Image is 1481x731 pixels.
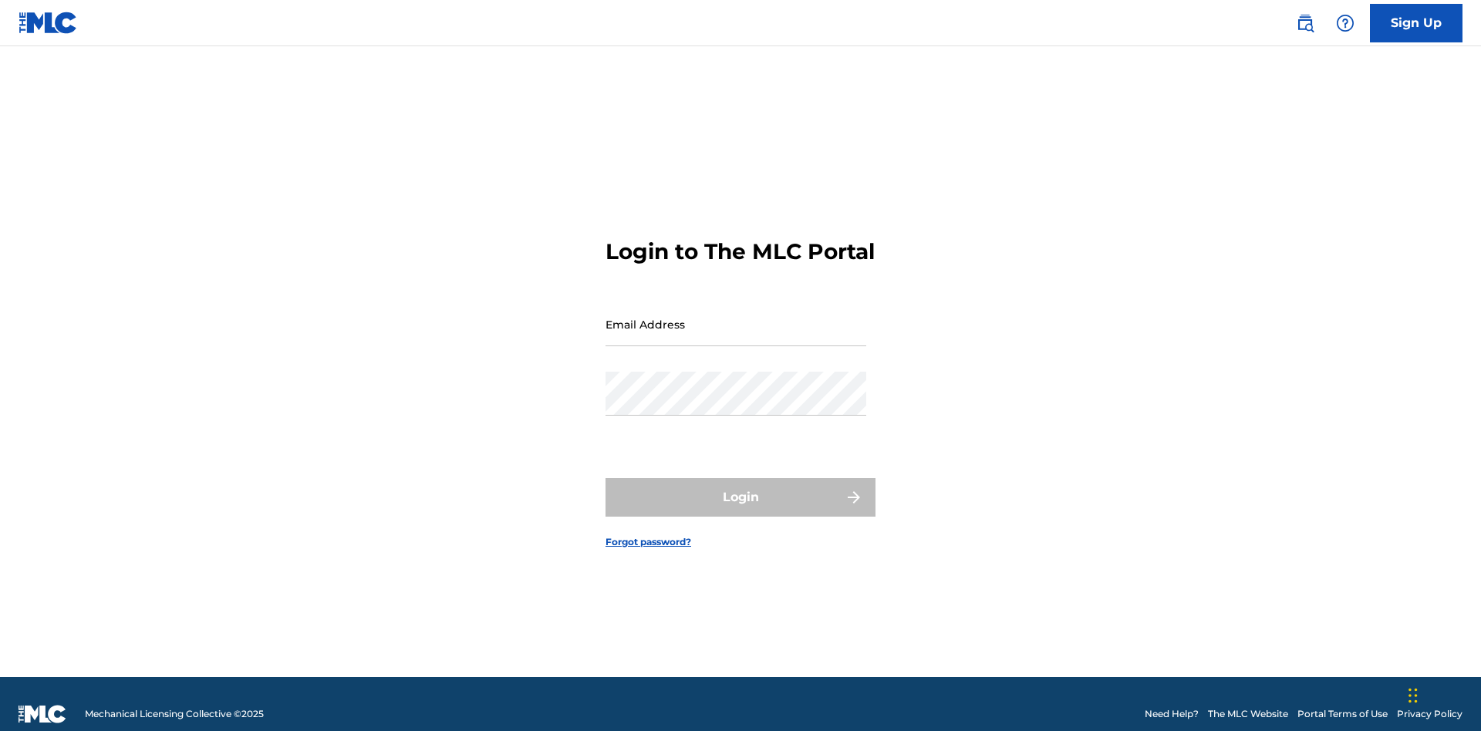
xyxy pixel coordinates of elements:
div: Help [1330,8,1361,39]
img: MLC Logo [19,12,78,34]
a: Forgot password? [606,535,691,549]
h3: Login to The MLC Portal [606,238,875,265]
span: Mechanical Licensing Collective © 2025 [85,707,264,721]
a: The MLC Website [1208,707,1288,721]
a: Need Help? [1145,707,1199,721]
a: Public Search [1290,8,1321,39]
a: Sign Up [1370,4,1462,42]
a: Privacy Policy [1397,707,1462,721]
img: search [1296,14,1314,32]
div: Drag [1408,672,1418,719]
iframe: Chat Widget [1404,657,1481,731]
img: help [1336,14,1354,32]
a: Portal Terms of Use [1297,707,1388,721]
img: logo [19,705,66,723]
